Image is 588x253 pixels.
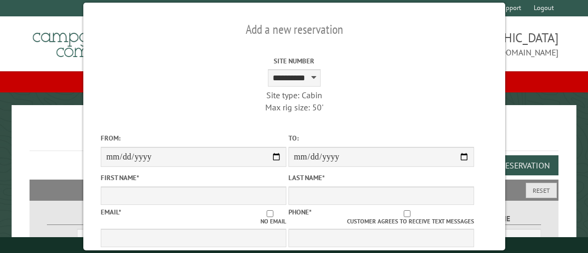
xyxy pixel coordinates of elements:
[101,208,121,217] label: Email
[288,133,474,143] label: To:
[468,155,558,175] button: Add a Reservation
[526,183,557,198] button: Reset
[30,122,559,151] h1: Reservations
[254,210,286,226] label: No email
[30,21,161,62] img: Campground Commander
[101,20,487,40] h2: Add a new reservation
[47,236,77,246] label: From:
[201,101,387,113] div: Max rig size: 50'
[288,173,474,183] label: Last Name
[340,210,474,217] input: Customer agrees to receive text messages
[30,180,559,200] h2: Filters
[201,56,387,66] label: Site Number
[288,208,312,217] label: Phone
[101,133,286,143] label: From:
[47,213,168,225] label: Dates
[201,89,387,101] div: Site type: Cabin
[340,210,474,226] label: Customer agrees to receive text messages
[254,210,286,217] input: No email
[101,173,286,183] label: First Name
